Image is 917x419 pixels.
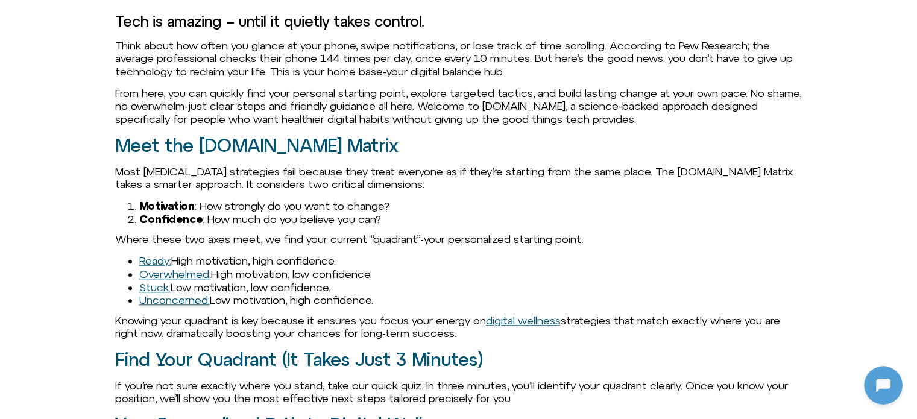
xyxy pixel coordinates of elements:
[139,294,210,306] a: Unconcerned:
[11,6,30,25] img: N5FCcHC.png
[115,87,802,126] p: From here, you can quickly find your personal starting point, explore targeted tactics, and build...
[139,281,802,294] li: Low motivation, low confidence.
[206,309,225,329] svg: Voice Input Button
[139,254,802,268] li: High motivation, high confidence.
[115,233,802,246] p: Where these two axes meet, we find your current “quadrant”-your personalized starting point:
[139,200,195,212] strong: Motivation
[3,3,238,28] button: Expand Header Button
[36,8,185,24] h2: [DOMAIN_NAME]
[139,268,802,281] li: High motivation, low confidence.
[115,13,802,29] h3: Tech is amazing – until it quietly takes control.
[75,239,166,256] h1: [DOMAIN_NAME]
[115,350,802,370] h2: Find Your Quadrant (It Takes Just 3 Minutes)
[139,254,171,267] a: Ready:
[115,39,802,78] p: Think about how often you glance at your phone, swipe notifications, or lose track of time scroll...
[139,213,203,225] strong: Confidence
[139,281,171,294] a: Stuck:
[190,5,210,26] svg: Restart Conversation Button
[139,294,802,307] li: Low motivation, high confidence.
[486,314,561,327] a: digital wellness
[139,268,211,280] a: Overwhelmed:
[115,314,802,340] p: Knowing your quadrant is key because it ensures you focus your energy on strategies that match ex...
[115,165,802,191] p: Most [MEDICAL_DATA] strategies fail because they treat everyone as if they’re starting from the s...
[20,313,187,325] textarea: Message Input
[864,366,903,405] iframe: Botpress
[139,200,802,213] li: : How strongly do you want to change?
[115,379,802,405] p: If you’re not sure exactly where you stand, take our quick quiz. In three minutes, you’ll identif...
[210,5,231,26] svg: Close Chatbot Button
[115,136,802,156] h2: Meet the [DOMAIN_NAME] Matrix
[96,178,145,227] img: N5FCcHC.png
[139,213,802,226] li: : How much do you believe you can?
